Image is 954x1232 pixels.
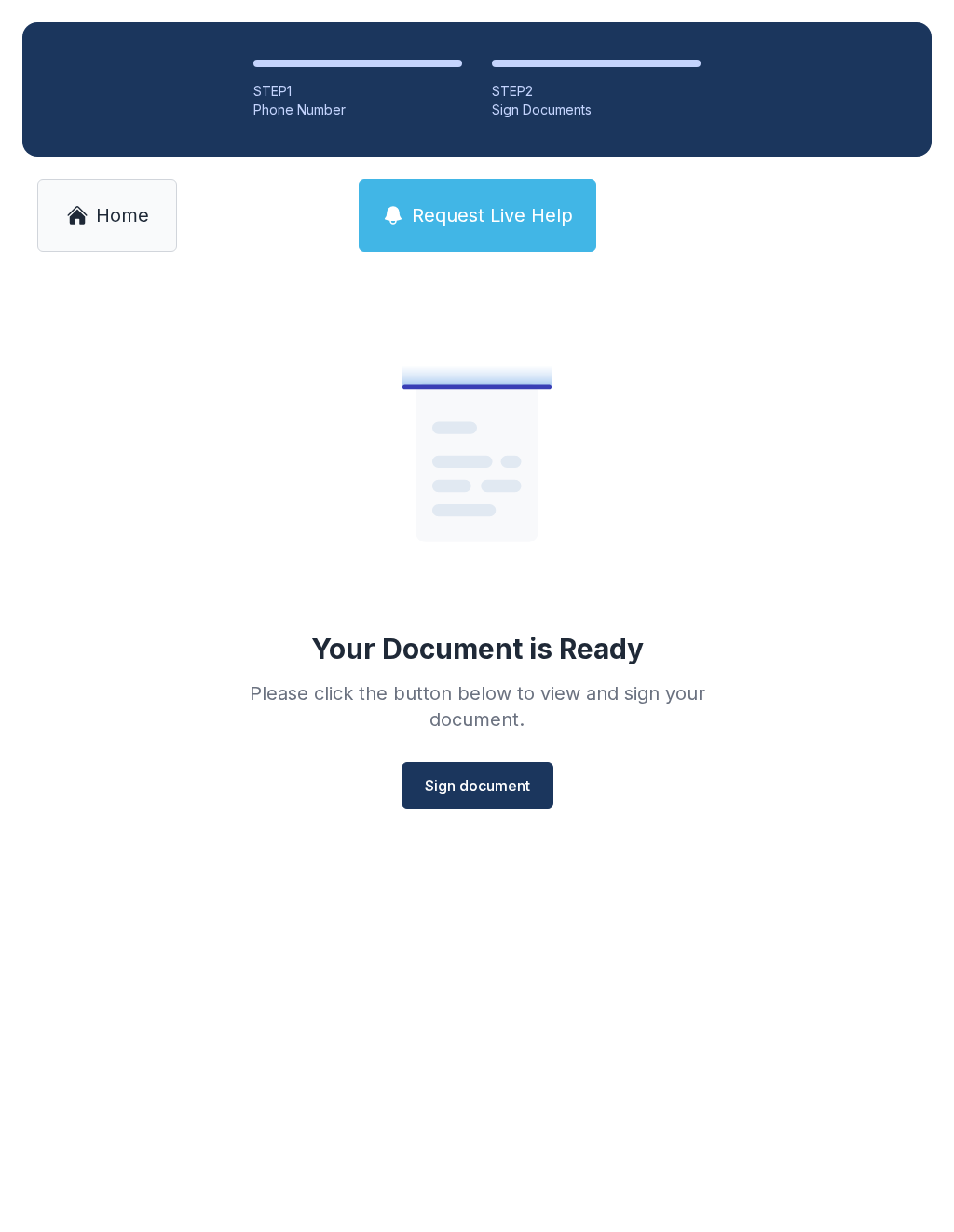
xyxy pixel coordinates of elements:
[412,202,573,228] span: Request Live Help
[209,680,745,732] div: Please click the button below to view and sign your document.
[253,82,462,101] div: STEP 1
[311,632,644,665] div: Your Document is Ready
[253,101,462,119] div: Phone Number
[425,774,530,797] span: Sign document
[492,82,701,101] div: STEP 2
[96,202,149,228] span: Home
[492,101,701,119] div: Sign Documents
